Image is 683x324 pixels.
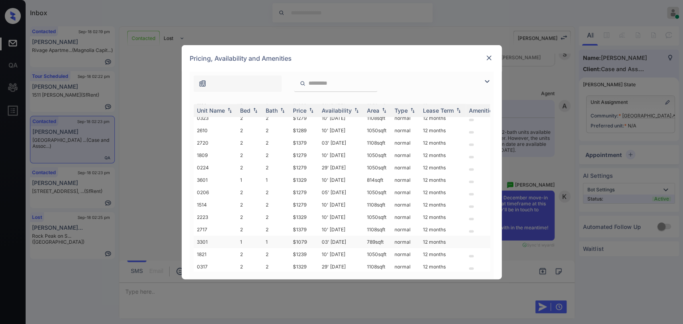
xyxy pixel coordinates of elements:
td: $1279 [290,186,318,199]
div: Pricing, Availability and Amenities [182,45,502,72]
td: 29' [DATE] [318,260,364,273]
td: normal [391,248,420,260]
img: sorting [307,107,315,113]
td: 2 [262,137,290,149]
td: 12 months [420,137,466,149]
td: normal [391,161,420,174]
td: 2 [262,149,290,161]
td: 1050 sqft [364,124,391,137]
td: 2223 [194,211,237,223]
td: 1050 sqft [364,248,391,260]
img: icon-zuma [482,77,492,86]
td: 12 months [420,223,466,236]
img: sorting [380,107,388,113]
td: 1 [237,174,262,186]
td: 12 months [420,211,466,223]
td: 12 months [420,248,466,260]
div: Area [367,107,379,114]
td: 2 [237,248,262,260]
td: 1 [262,236,290,248]
td: 2720 [194,137,237,149]
td: 2 [262,186,290,199]
img: close [485,54,493,62]
td: 2 [237,260,262,273]
td: 789 sqft [364,236,391,248]
td: $1329 [290,211,318,223]
td: 2 [262,248,290,260]
td: normal [391,174,420,186]
td: normal [391,112,420,124]
td: $1279 [290,161,318,174]
td: 1108 sqft [364,137,391,149]
td: $1079 [290,236,318,248]
img: icon-zuma [300,80,306,87]
td: 10' [DATE] [318,223,364,236]
td: 12 months [420,149,466,161]
td: 1050 sqft [364,149,391,161]
td: 0323 [194,112,237,124]
td: 3601 [194,174,237,186]
td: 0317 [194,260,237,273]
td: 12 months [420,161,466,174]
div: Bed [240,107,250,114]
td: normal [391,124,420,137]
td: 10' [DATE] [318,211,364,223]
td: 3301 [194,236,237,248]
td: 2 [237,199,262,211]
td: 12 months [420,199,466,211]
div: Price [293,107,306,114]
div: Unit Name [197,107,225,114]
img: sorting [353,107,361,113]
td: 2717 [194,223,237,236]
td: normal [391,137,420,149]
td: 10' [DATE] [318,149,364,161]
td: 2 [262,223,290,236]
td: 1108 sqft [364,260,391,273]
td: 03' [DATE] [318,137,364,149]
td: $1239 [290,248,318,260]
img: sorting [251,107,259,113]
td: 12 months [420,112,466,124]
img: sorting [278,107,286,113]
td: $1279 [290,112,318,124]
td: $1279 [290,149,318,161]
td: 2 [262,211,290,223]
td: $1379 [290,137,318,149]
td: 12 months [420,186,466,199]
td: 2 [262,112,290,124]
td: 2 [237,124,262,137]
td: 03' [DATE] [318,236,364,248]
td: 10' [DATE] [318,248,364,260]
td: 2 [262,161,290,174]
td: normal [391,260,420,273]
td: 1821 [194,248,237,260]
td: $1379 [290,223,318,236]
img: sorting [226,107,234,113]
td: 2 [237,186,262,199]
td: 1050 sqft [364,211,391,223]
td: $1329 [290,260,318,273]
td: 2 [237,223,262,236]
td: 1108 sqft [364,199,391,211]
div: Bath [266,107,278,114]
td: 1 [262,174,290,186]
td: 05' [DATE] [318,186,364,199]
td: 10' [DATE] [318,112,364,124]
td: $1289 [290,124,318,137]
img: sorting [409,107,417,113]
td: 2 [262,260,290,273]
img: icon-zuma [198,80,206,87]
div: Type [395,107,408,114]
td: 1108 sqft [364,112,391,124]
td: 2 [262,199,290,211]
td: 1514 [194,199,237,211]
td: 29' [DATE] [318,161,364,174]
td: normal [391,149,420,161]
td: 12 months [420,260,466,273]
div: Amenities [469,107,496,114]
td: $1329 [290,174,318,186]
td: 1809 [194,149,237,161]
td: 1108 sqft [364,223,391,236]
td: normal [391,186,420,199]
td: 0224 [194,161,237,174]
